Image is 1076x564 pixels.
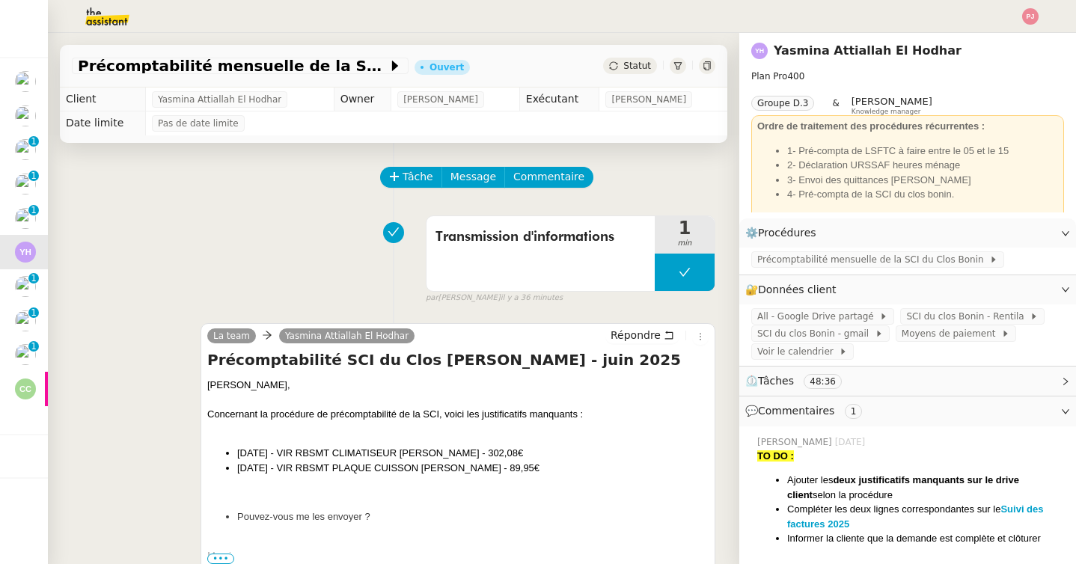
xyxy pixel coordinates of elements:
img: svg [1022,8,1039,25]
img: users%2FC9SBsJ0duuaSgpQFj5LgoEX8n0o2%2Favatar%2Fec9d51b8-9413-4189-adfb-7be4d8c96a3c [15,310,36,331]
span: Knowledge manager [852,108,921,116]
span: ⚙️ [745,224,823,242]
button: Répondre [605,327,679,343]
span: All - Google Drive partagé [757,309,879,324]
span: 400 [787,71,804,82]
td: Client [60,88,145,111]
span: par [426,292,438,304]
span: Voir le calendrier [757,344,839,359]
span: Tâche [403,168,433,186]
strong: TO DO : [757,450,794,462]
div: 💬Commentaires 1 [739,396,1076,426]
app-user-label: Knowledge manager [852,96,932,115]
td: Date limite [60,111,145,135]
div: Merci, [207,548,709,563]
span: Données client [758,283,837,295]
span: 🔐 [745,281,843,298]
span: Répondre [611,328,661,343]
li: Compléter les deux lignes correspondantes sur le [787,502,1064,531]
span: & [832,96,839,115]
p: 1 [31,171,37,184]
div: Ouvert [430,63,464,72]
img: users%2FC9SBsJ0duuaSgpQFj5LgoEX8n0o2%2Favatar%2Fec9d51b8-9413-4189-adfb-7be4d8c96a3c [15,139,36,160]
img: svg [15,242,36,263]
span: [PERSON_NAME] [611,92,686,107]
nz-badge-sup: 1 [28,273,39,283]
a: Yasmina Attiallah El Hodhar [774,43,962,58]
li: 4- Pré-compta de la SCI du clos bonin. [787,187,1058,202]
span: Précomptabilité mensuelle de la SCI du Clos Bonin [757,252,989,267]
img: users%2FC9SBsJ0duuaSgpQFj5LgoEX8n0o2%2Favatar%2Fec9d51b8-9413-4189-adfb-7be4d8c96a3c [15,208,36,229]
span: ⏲️ [745,375,855,387]
button: Message [441,167,505,188]
button: Commentaire [504,167,593,188]
span: [PERSON_NAME] [757,435,835,449]
p: 1 [31,136,37,150]
span: [DATE] [835,435,869,449]
p: 1 [31,205,37,218]
td: Owner [334,88,391,111]
span: SCI du clos Bonin - Rentila [906,309,1030,324]
span: [PERSON_NAME] [403,92,478,107]
div: 🔐Données client [739,275,1076,304]
li: [DATE] - VIR RBSMT CLIMATISEUR [PERSON_NAME] - 302,08€ [237,446,709,461]
span: Commentaire [513,168,584,186]
img: svg [15,378,36,399]
span: Moyens de paiement [902,326,1001,341]
nz-badge-sup: 1 [28,171,39,181]
li: 2- Déclaration URSSAF heures ménage [787,158,1058,173]
nz-badge-sup: 1 [28,136,39,147]
span: il y a 36 minutes [501,292,563,304]
strong: Ordre de traitement des procédures récurrentes : [757,120,985,132]
span: 1 [655,219,715,237]
div: ⚙️Procédures [739,218,1076,248]
span: ••• [207,554,234,564]
strong: deux justificatifs manquants sur le drive client [787,474,1019,500]
small: [PERSON_NAME] [426,292,563,304]
img: users%2FW4OQjB9BRtYK2an7yusO0WsYLsD3%2Favatar%2F28027066-518b-424c-8476-65f2e549ac29 [15,174,36,194]
li: Informer la cliente que la demande est complète et clôturer [787,531,1064,546]
td: Exécutant [519,88,599,111]
div: ⏲️Tâches 48:36 [739,367,1076,396]
nz-tag: 48:36 [804,374,842,389]
li: [DATE] - VIR RBSMT PLAQUE CUISSON [PERSON_NAME] - 89,95€ [237,461,709,476]
span: Tâches [758,375,794,387]
span: [PERSON_NAME] [852,96,932,107]
a: Yasmina Attiallah El Hodhar [279,329,415,343]
img: users%2FSoHiyPZ6lTh48rkksBJmVXB4Fxh1%2Favatar%2F784cdfc3-6442-45b8-8ed3-42f1cc9271a4 [15,71,36,92]
button: Tâche [380,167,442,188]
li: 1- Pré-compta de LSFTC à faire entre le 05 et le 15 [787,144,1058,159]
div: [PERSON_NAME], [207,378,709,393]
span: Plan Pro [751,71,787,82]
a: Suivi des factures 2025 [787,503,1044,530]
span: min [655,237,715,250]
nz-badge-sup: 1 [28,205,39,215]
li: Ajouter les selon la procédure [787,473,1064,502]
span: Yasmina Attiallah El Hodhar [158,92,281,107]
img: users%2FC9SBsJ0duuaSgpQFj5LgoEX8n0o2%2Favatar%2Fec9d51b8-9413-4189-adfb-7be4d8c96a3c [15,276,36,297]
nz-tag: 1 [845,404,863,419]
div: Concernant la procédure de précomptabilité de la SCI, voici les justificatifs manquants : [207,407,709,422]
p: 1 [31,273,37,286]
span: Commentaires [758,405,834,417]
p: 1 [31,307,37,321]
img: svg [751,43,768,59]
nz-badge-sup: 1 [28,341,39,352]
span: Précomptabilité mensuelle de la SCI du Clos [PERSON_NAME] - juillet 2025 [78,58,388,73]
nz-tag: Groupe D.3 [751,96,814,111]
nz-badge-sup: 1 [28,307,39,318]
span: Transmission d'informations [435,226,646,248]
li: Pouvez-vous me les envoyer ? [237,509,709,524]
span: 💬 [745,405,868,417]
span: Procédures [758,227,816,239]
h4: Précomptabilité SCI du Clos [PERSON_NAME] - juin 2025 [207,349,709,370]
span: Pas de date limite [158,116,239,131]
li: 3- Envoi des quittances [PERSON_NAME] [787,173,1058,188]
span: SCI du clos Bonin - gmail [757,326,875,341]
span: Message [450,168,496,186]
img: users%2FSoHiyPZ6lTh48rkksBJmVXB4Fxh1%2Favatar%2F784cdfc3-6442-45b8-8ed3-42f1cc9271a4 [15,105,36,126]
span: La team [213,331,250,341]
span: Statut [623,61,651,71]
img: users%2FW4OQjB9BRtYK2an7yusO0WsYLsD3%2Favatar%2F28027066-518b-424c-8476-65f2e549ac29 [15,344,36,365]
